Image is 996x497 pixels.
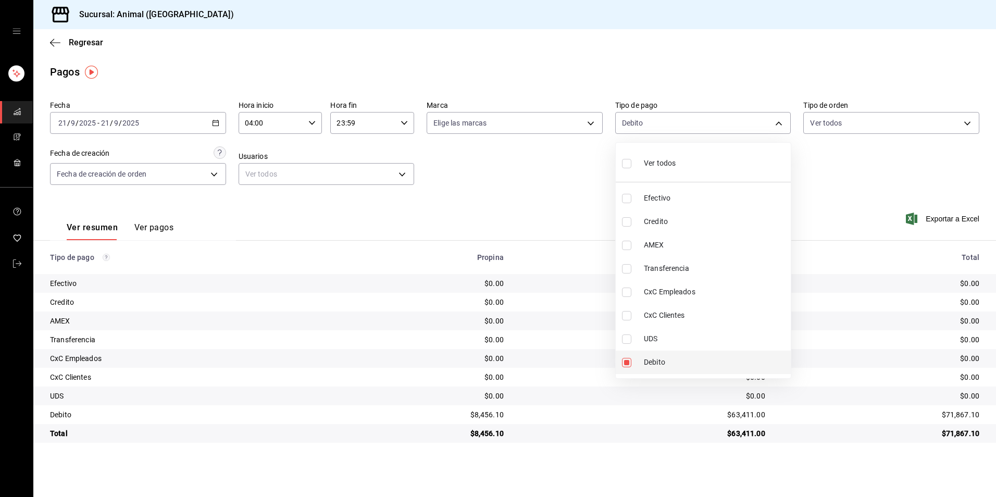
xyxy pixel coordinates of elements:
span: Ver todos [644,158,676,169]
span: CxC Clientes [644,310,787,321]
span: Transferencia [644,263,787,274]
span: Credito [644,216,787,227]
span: Efectivo [644,193,787,204]
img: Tooltip marker [85,66,98,79]
span: CxC Empleados [644,287,787,297]
span: Debito [644,357,787,368]
span: AMEX [644,240,787,251]
span: UDS [644,333,787,344]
